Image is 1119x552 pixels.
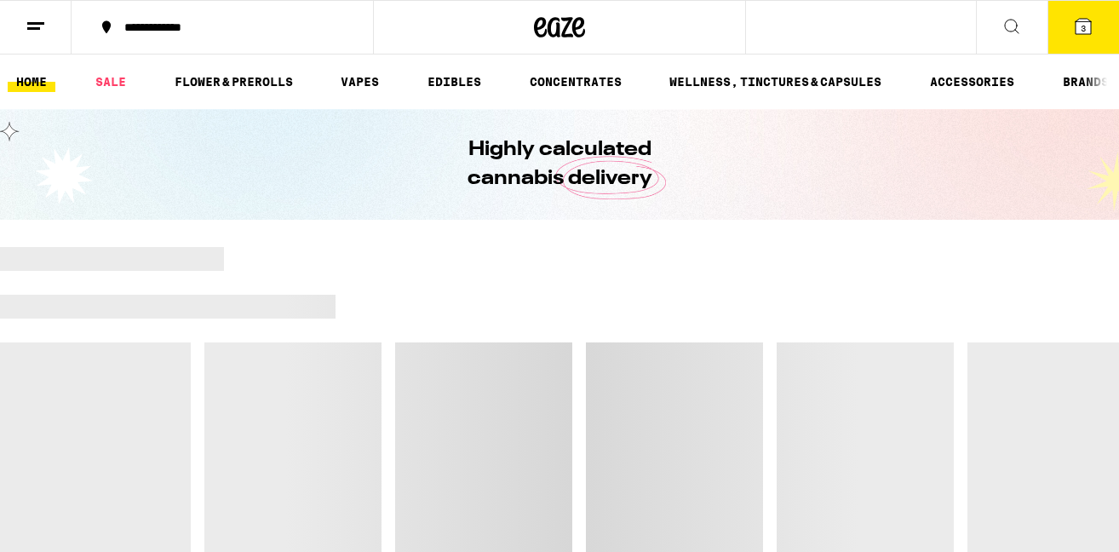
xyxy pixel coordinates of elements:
[419,135,700,193] h1: Highly calculated cannabis delivery
[661,72,890,92] a: WELLNESS, TINCTURES & CAPSULES
[1054,72,1117,92] a: BRANDS
[1081,23,1086,33] span: 3
[1047,1,1119,54] button: 3
[8,72,55,92] a: HOME
[332,72,387,92] a: VAPES
[87,72,135,92] a: SALE
[521,72,630,92] a: CONCENTRATES
[166,72,301,92] a: FLOWER & PREROLLS
[419,72,490,92] a: EDIBLES
[921,72,1023,92] a: ACCESSORIES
